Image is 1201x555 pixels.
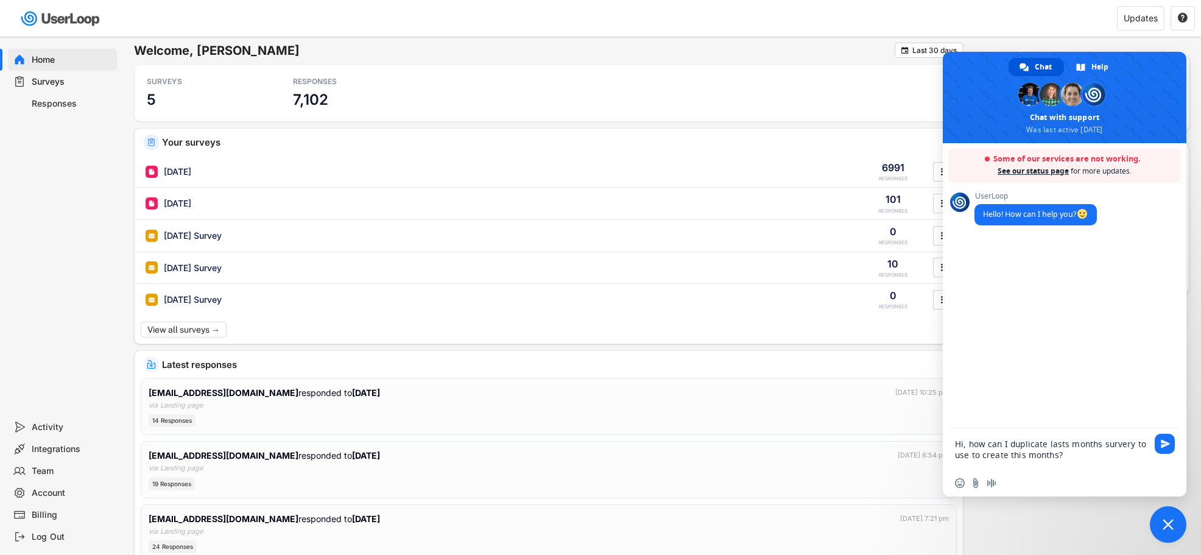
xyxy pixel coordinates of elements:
[134,43,895,58] h6: Welcome, [PERSON_NAME]
[32,54,112,66] div: Home
[886,193,901,206] div: 101
[887,257,898,270] div: 10
[940,197,943,210] text: 
[149,386,380,399] div: responded to
[352,387,380,398] strong: [DATE]
[890,225,896,238] div: 0
[352,450,380,461] strong: [DATE]
[898,450,949,461] div: [DATE] 8:54 pm
[1155,434,1175,454] span: Send
[164,294,222,306] div: [DATE] Survey
[160,463,203,473] div: Landing page
[1178,12,1188,23] text: 
[890,289,896,302] div: 0
[32,487,112,499] div: Account
[162,360,954,369] div: Latest responses
[1035,58,1052,76] span: Chat
[935,227,948,245] button: 
[879,303,907,310] div: RESPONSES
[900,46,909,55] button: 
[149,512,380,525] div: responded to
[32,444,112,455] div: Integrations
[149,387,298,398] strong: [EMAIL_ADDRESS][DOMAIN_NAME]
[164,166,191,178] div: [DATE]
[149,449,380,462] div: responded to
[147,77,256,87] div: SURVEYS
[32,509,112,521] div: Billing
[983,209,1088,219] span: Hello! How can I help you?
[149,526,158,537] div: via
[1150,506,1186,543] a: Close chat
[955,478,965,488] span: Insert an emoji
[149,450,298,461] strong: [EMAIL_ADDRESS][DOMAIN_NAME]
[32,465,112,477] div: Team
[149,463,158,473] div: via
[160,526,203,537] div: Landing page
[32,422,112,433] div: Activity
[149,400,158,411] div: via
[912,47,957,54] div: Last 30 days
[940,229,943,242] text: 
[879,208,907,214] div: RESPONSES
[998,166,1069,176] a: See our status page
[954,167,1175,176] span: for more updates.
[971,478,981,488] span: Send a file
[164,262,222,274] div: [DATE] Survey
[149,514,298,524] strong: [EMAIL_ADDRESS][DOMAIN_NAME]
[293,90,328,109] h3: 7,102
[974,192,1097,200] span: UserLoop
[935,194,948,213] button: 
[879,175,907,182] div: RESPONSES
[879,239,907,246] div: RESPONSES
[149,540,197,553] div: 24 Responses
[935,163,948,181] button: 
[955,428,1150,470] textarea: Compose your message...
[293,77,403,87] div: RESPONSES
[149,414,195,427] div: 14 Responses
[147,360,156,369] img: IncomingMajor.svg
[1124,14,1158,23] div: Updates
[147,90,156,109] h3: 5
[987,478,996,488] span: Audio message
[1065,58,1121,76] a: Help
[160,400,203,411] div: Landing page
[940,293,943,306] text: 
[352,514,380,524] strong: [DATE]
[162,138,954,147] div: Your surveys
[149,478,195,490] div: 19 Responses
[32,76,112,88] div: Surveys
[32,531,112,543] div: Log Out
[954,154,1175,164] span: Some of our services are not working.
[1009,58,1064,76] a: Chat
[141,322,227,338] button: View all surveys →
[935,291,948,309] button: 
[879,272,907,278] div: RESPONSES
[882,161,904,174] div: 6991
[164,230,222,242] div: [DATE] Survey
[940,261,943,274] text: 
[935,258,948,277] button: 
[940,165,943,178] text: 
[900,514,949,524] div: [DATE] 7:21 pm
[1091,58,1108,76] span: Help
[895,387,949,398] div: [DATE] 10:25 pm
[164,197,191,210] div: [DATE]
[32,98,112,110] div: Responses
[1177,13,1188,24] button: 
[901,46,909,55] text: 
[18,6,104,31] img: userloop-logo-01.svg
